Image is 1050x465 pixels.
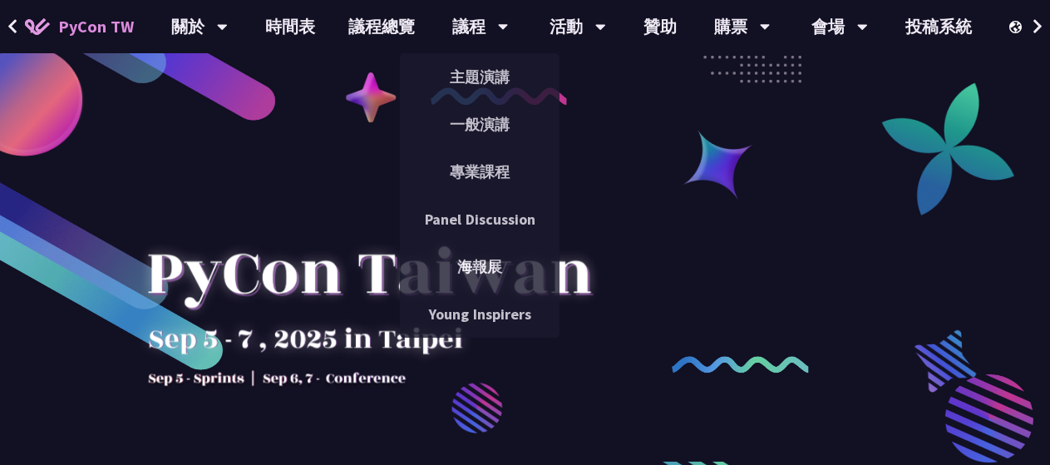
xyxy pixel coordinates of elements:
[400,200,560,239] a: Panel Discussion
[400,294,560,334] a: Young Inspirers
[400,105,560,144] a: 一般演講
[672,356,808,373] img: curly-2.e802c9f.png
[400,247,560,286] a: 海報展
[25,18,50,35] img: Home icon of PyCon TW 2025
[1009,21,1026,33] img: Locale Icon
[8,6,150,47] a: PyCon TW
[58,14,134,39] span: PyCon TW
[400,57,560,96] a: 主題演講
[400,152,560,191] a: 專業課程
